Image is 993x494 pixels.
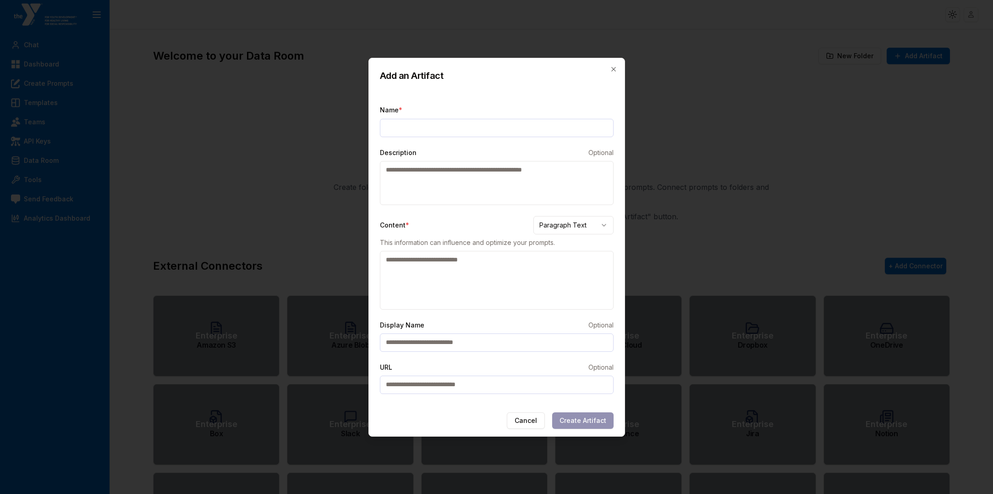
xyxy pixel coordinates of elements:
[380,148,417,157] label: Description
[380,221,409,230] label: Content
[380,321,424,330] label: Display Name
[380,106,402,114] label: Name
[507,412,545,429] button: Cancel
[380,238,614,247] p: This information can influence and optimize your prompts.
[380,69,614,82] h2: Add an Artifact
[380,363,392,372] label: URL
[588,363,614,372] span: Optional
[588,321,614,330] span: Optional
[588,148,614,157] span: Optional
